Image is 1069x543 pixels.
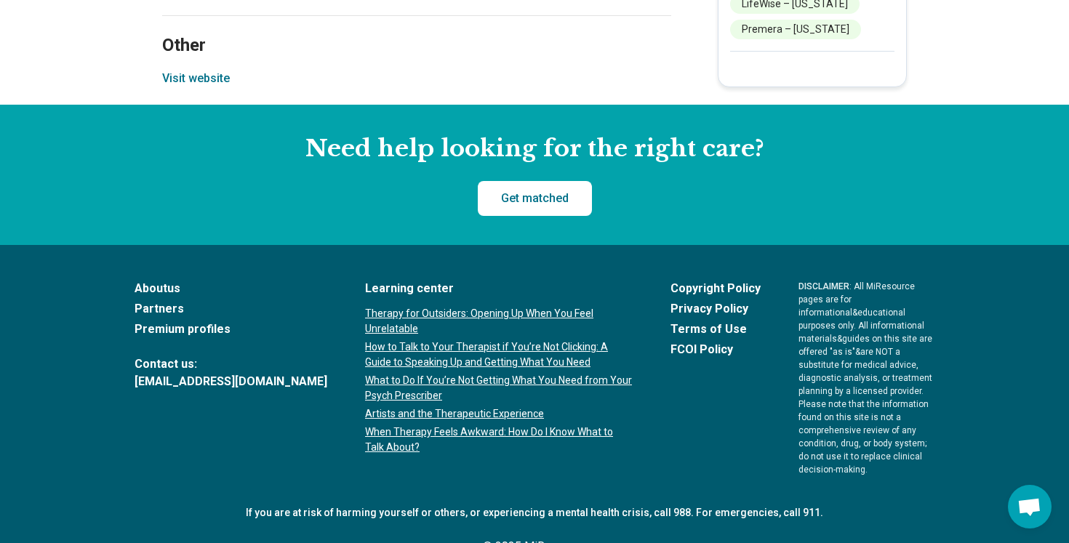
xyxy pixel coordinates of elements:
a: Get matched [478,181,592,216]
a: Artists and the Therapeutic Experience [365,406,633,422]
a: Aboutus [135,280,327,297]
a: Partners [135,300,327,318]
a: [EMAIL_ADDRESS][DOMAIN_NAME] [135,373,327,390]
a: Terms of Use [670,321,761,338]
p: If you are at risk of harming yourself or others, or experiencing a mental health crisis, call 98... [135,505,934,520]
a: How to Talk to Your Therapist if You’re Not Clicking: A Guide to Speaking Up and Getting What You... [365,339,633,370]
li: Premera – [US_STATE] [730,20,861,39]
a: Privacy Policy [670,300,761,318]
a: Therapy for Outsiders: Opening Up When You Feel Unrelatable [365,306,633,337]
a: What to Do If You’re Not Getting What You Need from Your Psych Prescriber [365,373,633,403]
p: : All MiResource pages are for informational & educational purposes only. All informational mater... [798,280,934,476]
div: Open chat [1008,485,1052,528]
button: Visit website [162,70,230,87]
a: FCOI Policy [670,341,761,358]
span: Contact us: [135,355,327,373]
a: When Therapy Feels Awkward: How Do I Know What to Talk About? [365,425,633,455]
span: DISCLAIMER [798,281,849,291]
a: Copyright Policy [670,280,761,297]
h2: Need help looking for the right care? [12,134,1057,164]
a: Premium profiles [135,321,327,338]
a: Learning center [365,280,633,297]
